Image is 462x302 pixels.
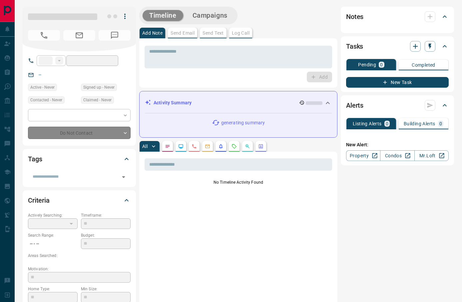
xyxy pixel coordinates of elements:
svg: Requests [231,144,237,149]
a: Mr.Loft [414,150,449,161]
svg: Notes [165,144,170,149]
span: Contacted - Never [30,97,62,103]
button: Timeline [143,10,183,21]
p: 0 [439,121,442,126]
span: No Number [99,30,131,41]
p: No Timeline Activity Found [145,179,332,185]
div: Notes [346,9,449,25]
p: Min Size: [81,286,131,292]
p: Timeframe: [81,212,131,218]
p: Pending [358,62,376,67]
p: Activity Summary [154,99,192,106]
h2: Notes [346,11,363,22]
button: Open [119,172,128,182]
p: -- - -- [28,238,78,249]
span: Active - Never [30,84,55,91]
p: 0 [380,62,383,67]
h2: Tags [28,154,42,164]
svg: Agent Actions [258,144,263,149]
a: Property [346,150,380,161]
p: Actively Searching: [28,212,78,218]
h2: Criteria [28,195,50,206]
span: No Number [28,30,60,41]
p: 0 [386,121,388,126]
p: Motivation: [28,266,131,272]
span: No Email [63,30,95,41]
div: Alerts [346,97,449,113]
span: Signed up - Never [83,84,115,91]
p: Home Type: [28,286,78,292]
a: -- [39,72,41,77]
p: Building Alerts [404,121,435,126]
svg: Calls [192,144,197,149]
svg: Emails [205,144,210,149]
div: Tags [28,151,131,167]
div: Tasks [346,38,449,54]
span: Claimed - Never [83,97,112,103]
p: generating summary [221,119,265,126]
p: New Alert: [346,141,449,148]
p: Budget: [81,232,131,238]
p: Search Range: [28,232,78,238]
p: Areas Searched: [28,253,131,259]
svg: Listing Alerts [218,144,224,149]
svg: Opportunities [245,144,250,149]
h2: Alerts [346,100,363,111]
p: All [142,144,148,149]
button: Campaigns [186,10,234,21]
a: Condos [380,150,414,161]
div: Do Not Contact [28,127,131,139]
div: Criteria [28,192,131,208]
div: Activity Summary [145,97,332,109]
svg: Lead Browsing Activity [178,144,184,149]
p: Completed [412,63,435,67]
button: New Task [346,77,449,88]
p: Add Note [142,31,163,35]
h2: Tasks [346,41,363,52]
p: Listing Alerts [353,121,382,126]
